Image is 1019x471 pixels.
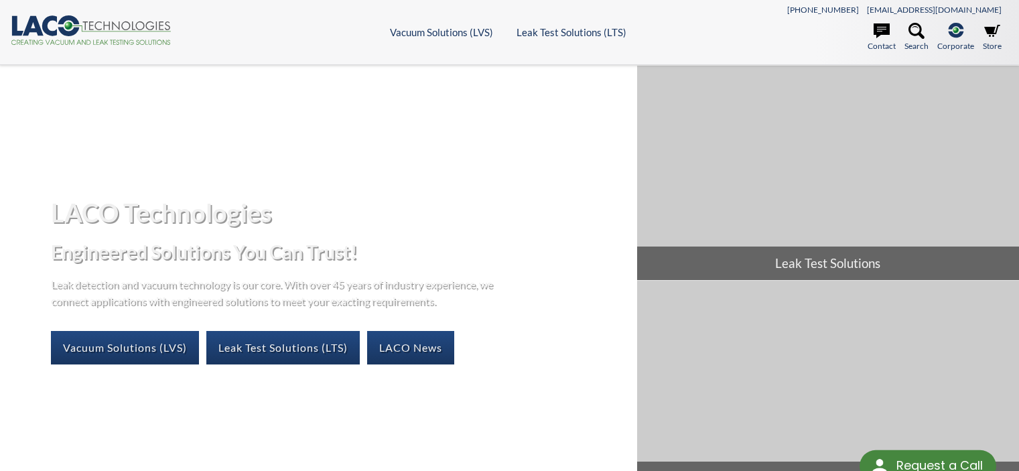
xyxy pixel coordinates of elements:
[206,331,360,364] a: Leak Test Solutions (LTS)
[867,5,1002,15] a: [EMAIL_ADDRESS][DOMAIN_NAME]
[637,247,1019,280] span: Leak Test Solutions
[51,240,626,265] h2: Engineered Solutions You Can Trust!
[937,40,974,52] span: Corporate
[367,331,454,364] a: LACO News
[51,275,500,310] p: Leak detection and vacuum technology is our core. With over 45 years of industry experience, we c...
[904,23,929,52] a: Search
[51,331,199,364] a: Vacuum Solutions (LVS)
[787,5,859,15] a: [PHONE_NUMBER]
[868,23,896,52] a: Contact
[51,196,626,229] h1: LACO Technologies
[983,23,1002,52] a: Store
[637,66,1019,280] a: Leak Test Solutions
[390,26,493,38] a: Vacuum Solutions (LVS)
[517,26,626,38] a: Leak Test Solutions (LTS)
